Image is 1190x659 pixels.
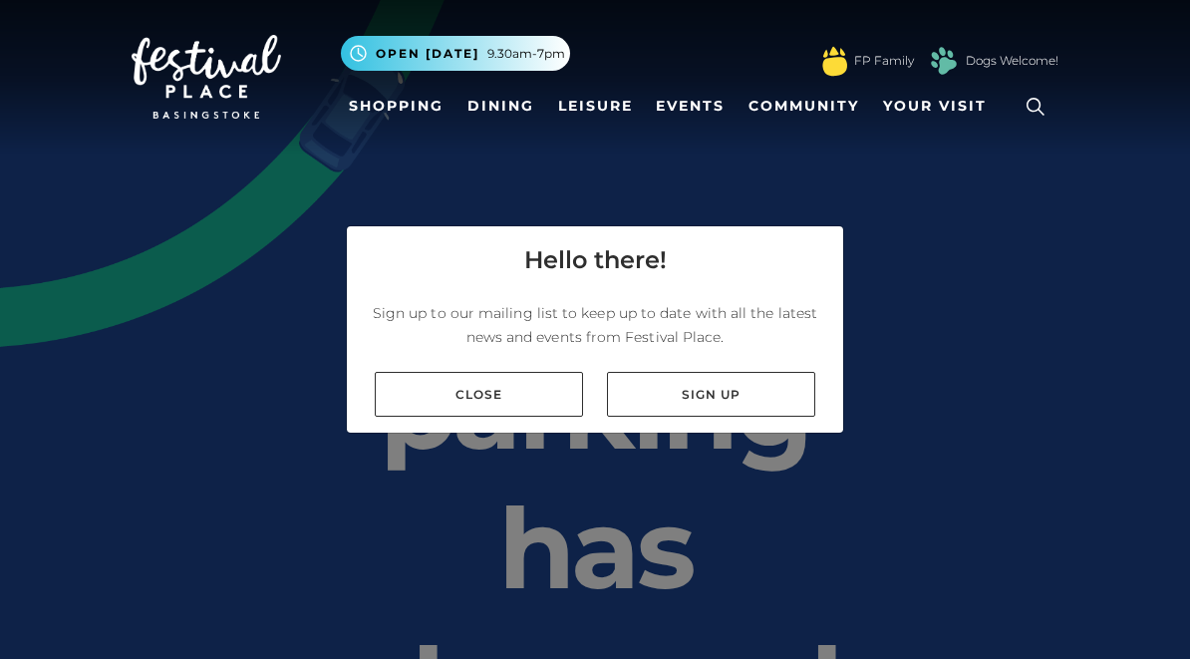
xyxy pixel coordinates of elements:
a: FP Family [854,52,914,70]
a: Close [375,372,583,417]
a: Community [741,88,867,125]
span: Open [DATE] [376,45,479,63]
button: Open [DATE] 9.30am-7pm [341,36,570,71]
a: Events [648,88,733,125]
img: Festival Place Logo [132,35,281,119]
a: Leisure [550,88,641,125]
span: Your Visit [883,96,987,117]
a: Dogs Welcome! [966,52,1058,70]
p: Sign up to our mailing list to keep up to date with all the latest news and events from Festival ... [363,301,827,349]
a: Dining [459,88,542,125]
a: Shopping [341,88,451,125]
a: Sign up [607,372,815,417]
h4: Hello there! [524,242,667,278]
a: Your Visit [875,88,1005,125]
span: 9.30am-7pm [487,45,565,63]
